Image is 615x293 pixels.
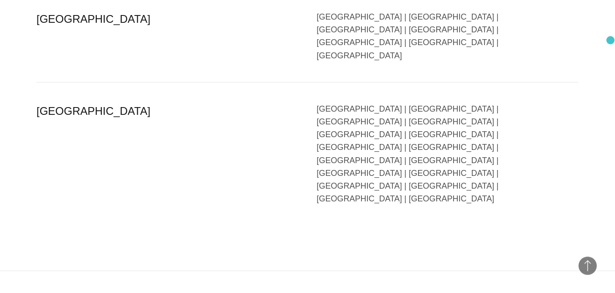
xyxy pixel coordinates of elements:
button: Back to Top [579,257,597,275]
div: [GEOGRAPHIC_DATA] | [GEOGRAPHIC_DATA] | [GEOGRAPHIC_DATA] | [GEOGRAPHIC_DATA] | [GEOGRAPHIC_DATA]... [317,103,579,206]
div: [GEOGRAPHIC_DATA] [36,10,299,62]
div: [GEOGRAPHIC_DATA] | [GEOGRAPHIC_DATA] | [GEOGRAPHIC_DATA] | [GEOGRAPHIC_DATA] | [GEOGRAPHIC_DATA]... [317,10,579,62]
div: [GEOGRAPHIC_DATA] [36,103,299,206]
